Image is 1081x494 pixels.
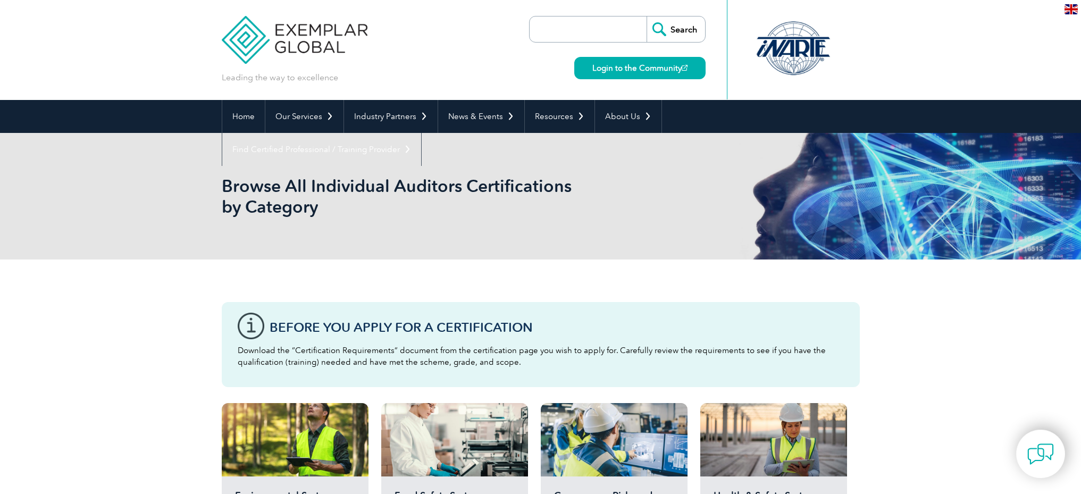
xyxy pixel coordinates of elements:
[265,100,343,133] a: Our Services
[344,100,438,133] a: Industry Partners
[1027,441,1054,467] img: contact-chat.png
[647,16,705,42] input: Search
[222,133,421,166] a: Find Certified Professional / Training Provider
[682,65,688,71] img: open_square.png
[525,100,594,133] a: Resources
[438,100,524,133] a: News & Events
[270,321,844,334] h3: Before You Apply For a Certification
[574,57,706,79] a: Login to the Community
[1065,4,1078,14] img: en
[222,72,338,83] p: Leading the way to excellence
[222,100,265,133] a: Home
[238,345,844,368] p: Download the “Certification Requirements” document from the certification page you wish to apply ...
[222,175,630,217] h1: Browse All Individual Auditors Certifications by Category
[595,100,661,133] a: About Us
